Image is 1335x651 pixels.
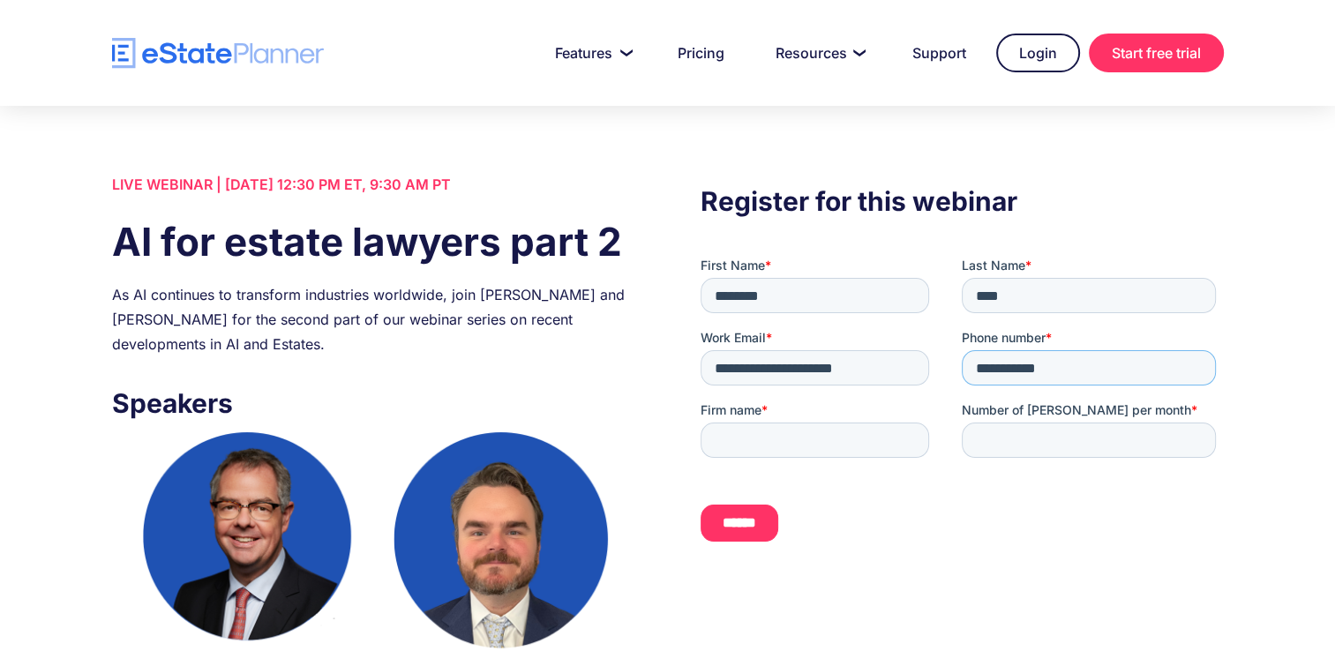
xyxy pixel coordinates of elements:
[112,38,324,69] a: home
[701,181,1223,221] h3: Register for this webinar
[112,214,634,269] h1: AI for estate lawyers part 2
[891,35,987,71] a: Support
[701,257,1223,557] iframe: Form 0
[112,172,634,197] div: LIVE WEBINAR | [DATE] 12:30 PM ET, 9:30 AM PT
[754,35,882,71] a: Resources
[112,383,634,423] h3: Speakers
[1089,34,1224,72] a: Start free trial
[112,282,634,356] div: As AI continues to transform industries worldwide, join [PERSON_NAME] and [PERSON_NAME] for the s...
[656,35,746,71] a: Pricing
[996,34,1080,72] a: Login
[534,35,648,71] a: Features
